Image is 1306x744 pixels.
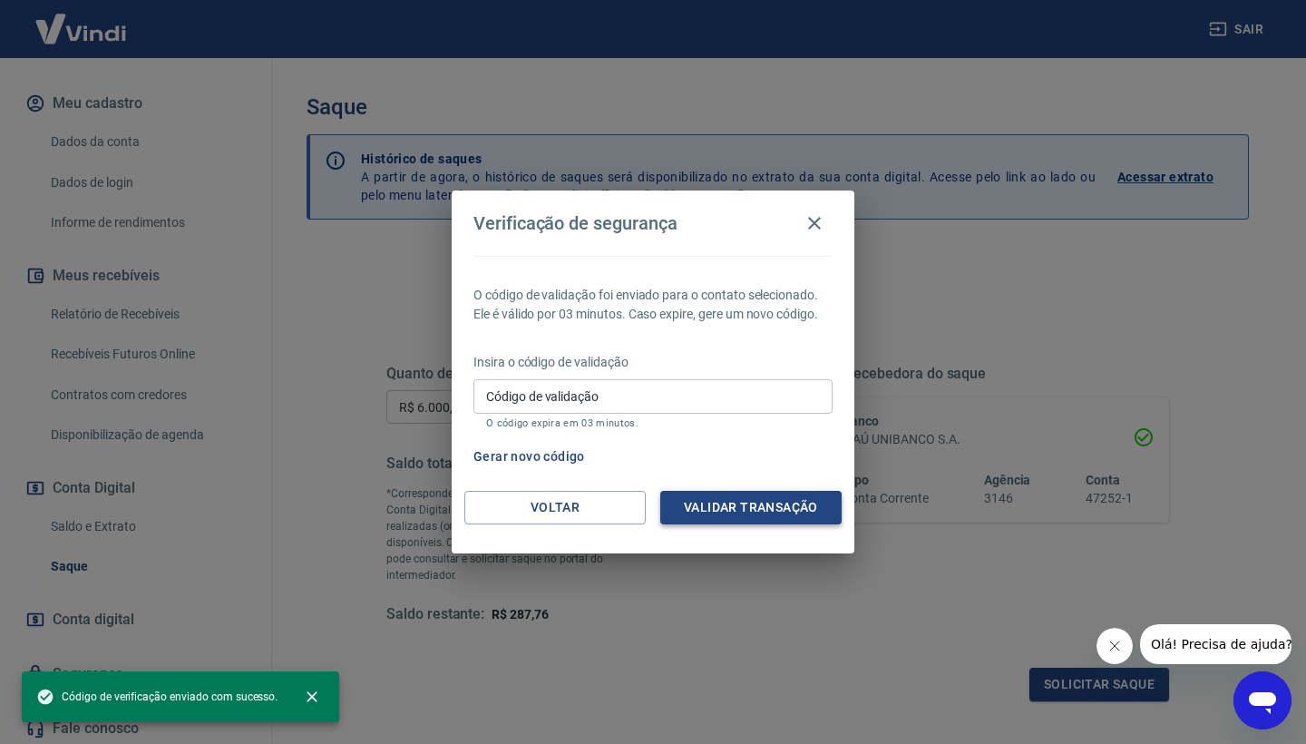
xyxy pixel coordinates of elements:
button: Gerar novo código [466,440,592,474]
p: O código expira em 03 minutos. [486,417,820,429]
iframe: Mensagem da empresa [1140,624,1291,664]
button: Validar transação [660,491,842,524]
p: O código de validação foi enviado para o contato selecionado. Ele é válido por 03 minutos. Caso e... [473,286,833,324]
button: Voltar [464,491,646,524]
iframe: Fechar mensagem [1096,628,1133,664]
iframe: Botão para abrir a janela de mensagens [1233,671,1291,729]
span: Olá! Precisa de ajuda? [11,13,152,27]
h4: Verificação de segurança [473,212,677,234]
button: close [292,677,332,717]
span: Código de verificação enviado com sucesso. [36,688,278,706]
p: Insira o código de validação [473,353,833,372]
